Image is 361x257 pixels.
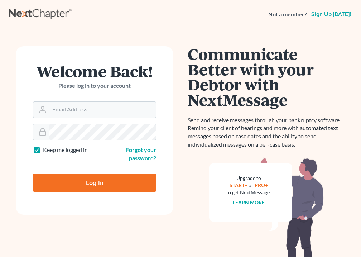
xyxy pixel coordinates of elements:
input: Email Address [49,102,156,118]
div: to get NextMessage. [226,189,271,196]
strong: Not a member? [268,10,307,19]
a: PRO+ [255,182,268,188]
a: Learn more [233,199,265,205]
input: Log In [33,174,156,192]
a: Sign up [DATE]! [310,11,352,17]
label: Keep me logged in [43,146,88,154]
a: START+ [230,182,247,188]
p: Please log in to your account [33,82,156,90]
p: Send and receive messages through your bankruptcy software. Remind your client of hearings and mo... [188,116,345,149]
a: Forgot your password? [126,146,156,161]
h1: Welcome Back! [33,63,156,79]
div: Upgrade to [226,175,271,182]
h1: Communicate Better with your Debtor with NextMessage [188,46,345,108]
span: or [249,182,254,188]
